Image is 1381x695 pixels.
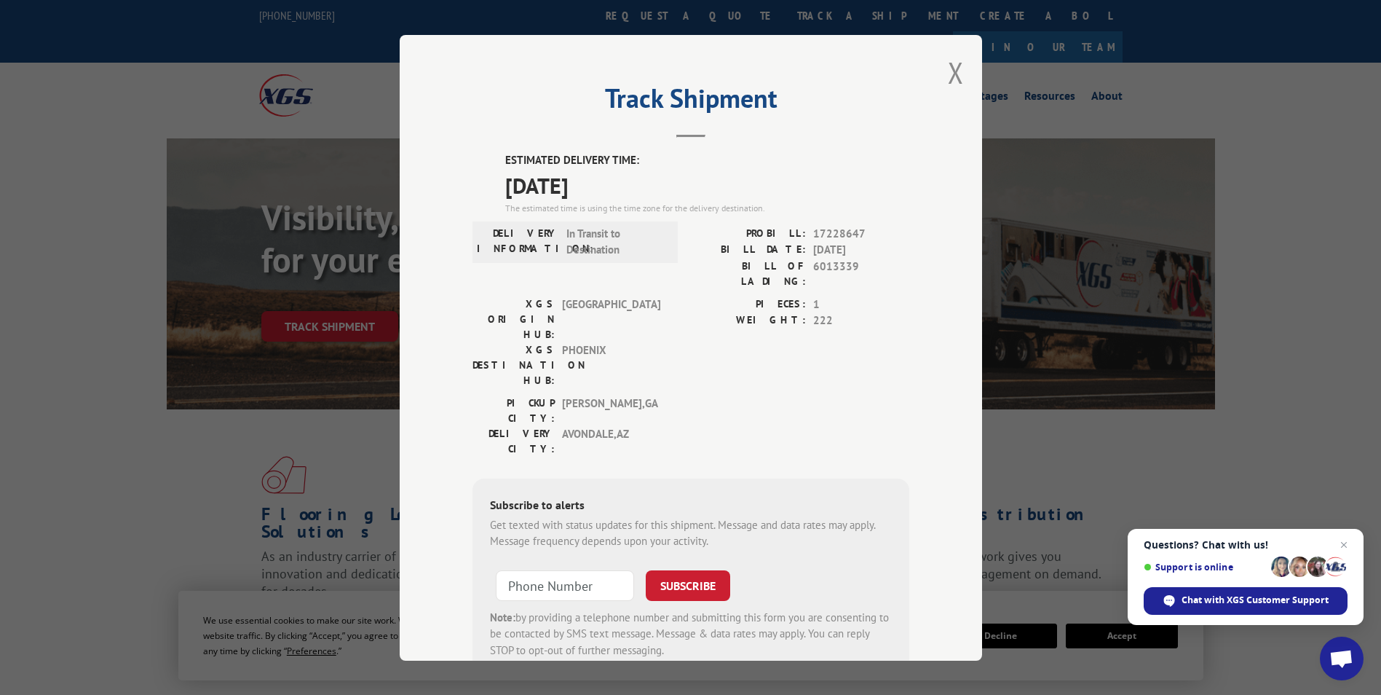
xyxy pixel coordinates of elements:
[505,152,909,169] label: ESTIMATED DELIVERY TIME:
[813,242,909,259] span: [DATE]
[472,425,555,456] label: DELIVERY CITY:
[477,225,559,258] label: DELIVERY INFORMATION:
[691,242,806,259] label: BILL DATE:
[948,53,964,92] button: Close modal
[472,296,555,342] label: XGS ORIGIN HUB:
[490,495,892,517] div: Subscribe to alerts
[562,425,660,456] span: AVONDALE , AZ
[472,342,555,388] label: XGS DESTINATION HUB:
[505,201,909,214] div: The estimated time is using the time zone for the delivery destination.
[496,570,634,600] input: Phone Number
[472,88,909,116] h2: Track Shipment
[691,258,806,288] label: BILL OF LADING:
[562,395,660,425] span: [PERSON_NAME] , GA
[1144,539,1348,551] span: Questions? Chat with us!
[691,225,806,242] label: PROBILL:
[813,313,909,329] span: 222
[646,570,730,600] button: SUBSCRIBE
[813,225,909,242] span: 17228647
[813,296,909,313] span: 1
[490,610,515,624] strong: Note:
[691,296,806,313] label: PIECES:
[562,296,660,342] span: [GEOGRAPHIC_DATA]
[566,225,665,258] span: In Transit to Destination
[490,517,892,549] div: Get texted with status updates for this shipment. Message and data rates may apply. Message frequ...
[562,342,660,388] span: PHOENIX
[505,168,909,201] span: [DATE]
[1144,587,1348,615] span: Chat with XGS Customer Support
[1320,637,1364,680] a: Open chat
[490,609,892,659] div: by providing a telephone number and submitting this form you are consenting to be contacted by SM...
[813,258,909,288] span: 6013339
[472,395,555,425] label: PICKUP CITY:
[691,313,806,329] label: WEIGHT:
[1182,594,1329,607] span: Chat with XGS Customer Support
[1144,562,1266,573] span: Support is online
